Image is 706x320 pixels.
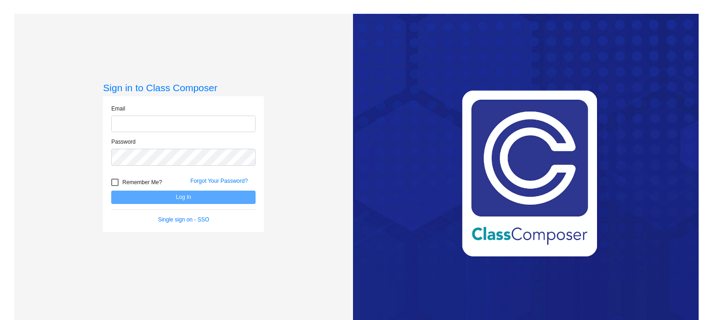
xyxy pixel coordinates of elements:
button: Log In [111,191,256,204]
label: Password [111,138,136,146]
a: Forgot Your Password? [190,178,248,184]
label: Email [111,105,125,113]
a: Single sign on - SSO [158,216,209,223]
h3: Sign in to Class Composer [103,82,264,93]
span: Remember Me? [122,177,162,188]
